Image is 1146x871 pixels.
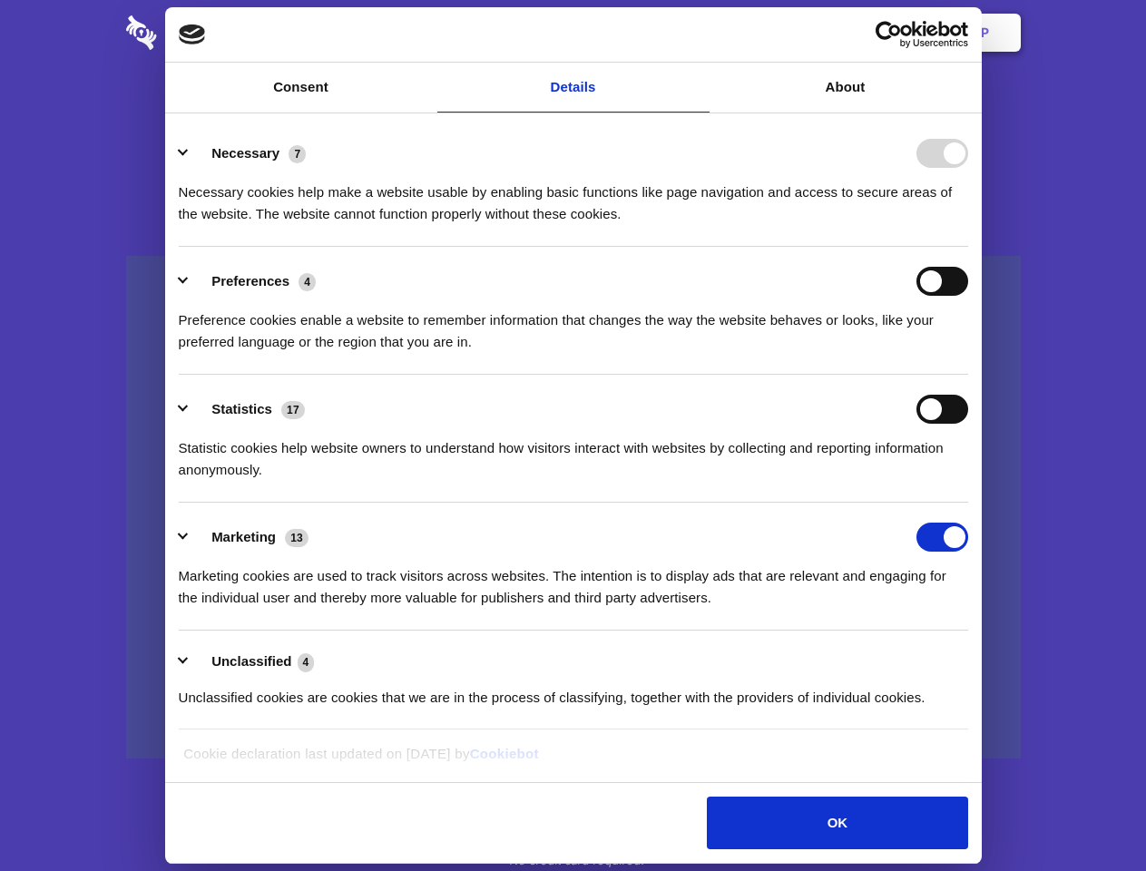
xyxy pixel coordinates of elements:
img: logo-wordmark-white-trans-d4663122ce5f474addd5e946df7df03e33cb6a1c49d2221995e7729f52c070b2.svg [126,15,281,50]
div: Marketing cookies are used to track visitors across websites. The intention is to display ads tha... [179,552,968,609]
span: 4 [298,653,315,671]
label: Preferences [211,273,289,289]
iframe: Drift Widget Chat Controller [1055,780,1124,849]
a: About [710,63,982,113]
a: Login [823,5,902,61]
a: Consent [165,63,437,113]
h4: Auto-redaction of sensitive data, encrypted data sharing and self-destructing private chats. Shar... [126,165,1021,225]
button: Preferences (4) [179,267,328,296]
span: 4 [299,273,316,291]
div: Statistic cookies help website owners to understand how visitors interact with websites by collec... [179,424,968,481]
a: Cookiebot [470,746,539,761]
a: Details [437,63,710,113]
div: Unclassified cookies are cookies that we are in the process of classifying, together with the pro... [179,673,968,709]
div: Necessary cookies help make a website usable by enabling basic functions like page navigation and... [179,168,968,225]
a: Contact [736,5,819,61]
img: logo [179,24,206,44]
span: 17 [281,401,305,419]
span: 13 [285,529,309,547]
button: OK [707,797,967,849]
button: Unclassified (4) [179,651,326,673]
a: Pricing [533,5,612,61]
label: Marketing [211,529,276,544]
h1: Eliminate Slack Data Loss. [126,82,1021,147]
a: Wistia video thumbnail [126,256,1021,759]
div: Preference cookies enable a website to remember information that changes the way the website beha... [179,296,968,353]
span: 7 [289,145,306,163]
button: Necessary (7) [179,139,318,168]
button: Statistics (17) [179,395,317,424]
button: Marketing (13) [179,523,320,552]
a: Usercentrics Cookiebot - opens in a new window [809,21,968,48]
label: Necessary [211,145,279,161]
label: Statistics [211,401,272,416]
div: Cookie declaration last updated on [DATE] by [170,743,976,778]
